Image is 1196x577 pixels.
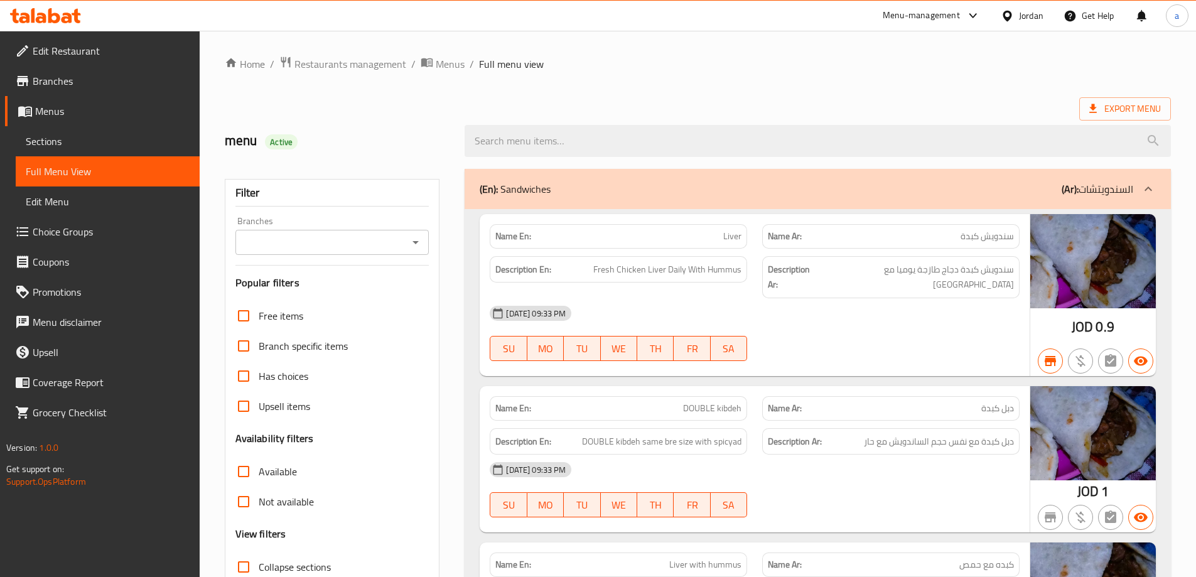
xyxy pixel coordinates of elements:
[883,8,960,23] div: Menu-management
[26,164,190,179] span: Full Menu View
[711,492,747,517] button: SA
[679,340,705,358] span: FR
[768,230,802,243] strong: Name Ar:
[959,558,1014,571] span: كبده مع حمص
[981,402,1014,415] span: دبل كبدة
[436,57,465,72] span: Menus
[637,492,674,517] button: TH
[480,180,498,198] b: (En):
[820,262,1014,293] span: سندويش كبدة دجاج طازجة يوميا مع حمص
[606,496,632,514] span: WE
[495,262,551,278] strong: Description En:
[1068,348,1093,374] button: Purchased item
[5,36,200,66] a: Edit Restaurant
[39,439,58,456] span: 1.0.0
[564,492,600,517] button: TU
[16,156,200,186] a: Full Menu View
[490,492,527,517] button: SU
[716,496,742,514] span: SA
[235,180,429,207] div: Filter
[495,340,522,358] span: SU
[6,473,86,490] a: Support.OpsPlatform
[33,345,190,360] span: Upsell
[669,558,741,571] span: Liver with hummus
[527,336,564,361] button: MO
[5,307,200,337] a: Menu disclaimer
[716,340,742,358] span: SA
[1096,315,1114,339] span: 0.9
[35,104,190,119] span: Menus
[683,402,741,415] span: DOUBLE kibdeh
[711,336,747,361] button: SA
[26,134,190,149] span: Sections
[235,431,314,446] h3: Availability filters
[225,57,265,72] a: Home
[259,338,348,353] span: Branch specific items
[582,434,741,450] span: DOUBLE kibdeh same bre size with spicyad
[265,136,298,148] span: Active
[1030,214,1156,308] img: kibdeh_637761956029082649637823447609502457.png
[501,308,571,320] span: [DATE] 09:33 PM
[33,254,190,269] span: Coupons
[642,340,669,358] span: TH
[1062,181,1133,197] p: السندويتشات
[490,336,527,361] button: SU
[480,181,551,197] p: Sandwiches
[33,375,190,390] span: Coverage Report
[1062,180,1079,198] b: (Ar):
[16,126,200,156] a: Sections
[407,234,424,251] button: Open
[1098,505,1123,530] button: Not has choices
[33,284,190,299] span: Promotions
[495,558,531,571] strong: Name En:
[5,66,200,96] a: Branches
[411,57,416,72] li: /
[723,230,741,243] span: Liver
[679,496,705,514] span: FR
[5,367,200,397] a: Coverage Report
[465,125,1171,157] input: search
[6,439,37,456] span: Version:
[1175,9,1179,23] span: a
[1101,479,1109,504] span: 1
[5,277,200,307] a: Promotions
[259,464,297,479] span: Available
[479,57,544,72] span: Full menu view
[294,57,406,72] span: Restaurants management
[1072,315,1093,339] span: JOD
[5,397,200,428] a: Grocery Checklist
[1128,348,1153,374] button: Available
[33,224,190,239] span: Choice Groups
[1030,386,1156,480] img: kibdeh_637761956029082649637823447657803124.png
[465,169,1171,209] div: (En): Sandwiches(Ar):السندويتشات
[470,57,474,72] li: /
[606,340,632,358] span: WE
[532,340,559,358] span: MO
[564,336,600,361] button: TU
[270,57,274,72] li: /
[1098,348,1123,374] button: Not has choices
[235,276,429,290] h3: Popular filters
[569,496,595,514] span: TU
[1019,9,1043,23] div: Jordan
[265,134,298,149] div: Active
[6,461,64,477] span: Get support on:
[637,336,674,361] button: TH
[495,434,551,450] strong: Description En:
[601,492,637,517] button: WE
[569,340,595,358] span: TU
[501,464,571,476] span: [DATE] 09:33 PM
[259,399,310,414] span: Upsell items
[1128,505,1153,530] button: Available
[259,559,331,574] span: Collapse sections
[495,230,531,243] strong: Name En:
[33,73,190,89] span: Branches
[1079,97,1171,121] span: Export Menu
[26,194,190,209] span: Edit Menu
[674,492,710,517] button: FR
[1068,505,1093,530] button: Purchased item
[532,496,559,514] span: MO
[225,56,1171,72] nav: breadcrumb
[768,434,822,450] strong: Description Ar:
[527,492,564,517] button: MO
